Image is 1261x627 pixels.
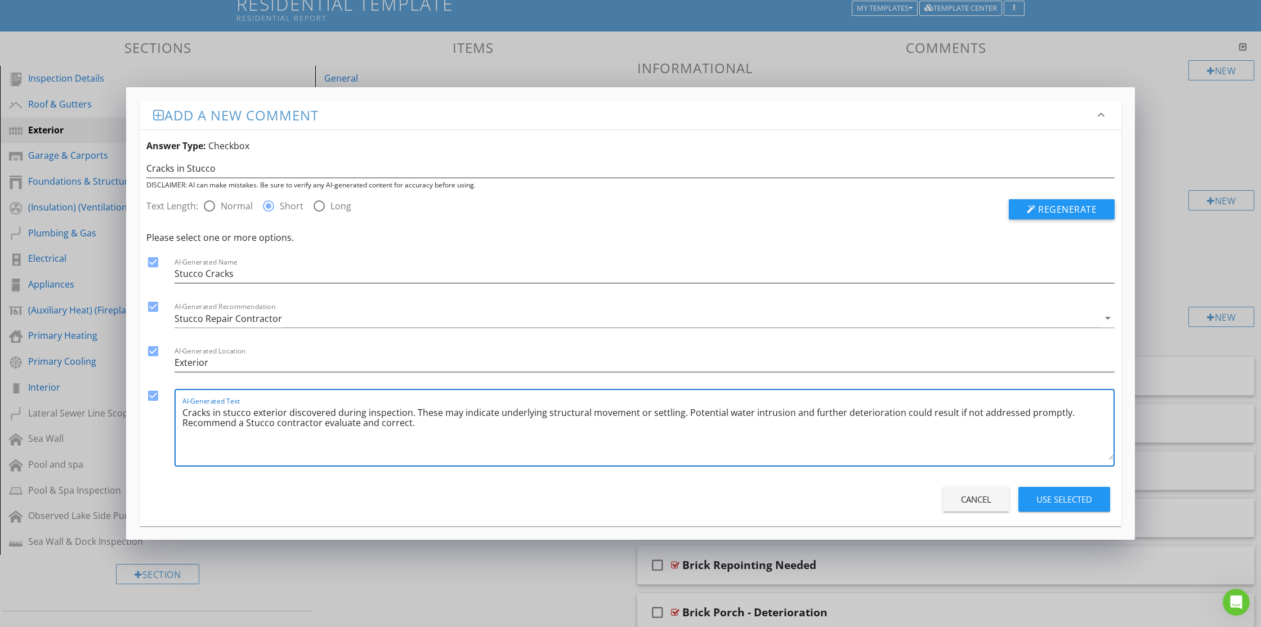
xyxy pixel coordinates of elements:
label: Text Length: [146,199,203,213]
h3: Add a new comment [153,108,1094,123]
span: Checkbox [208,140,249,152]
label: Normal [221,200,253,212]
div: Use Selected [1036,493,1092,506]
i: keyboard_arrow_down [1094,108,1108,122]
div: Stucco Repair Contractor [175,313,282,324]
div: Cancel [961,493,991,506]
button: Regenerate [1009,199,1115,220]
button: Use Selected [1018,487,1110,512]
strong: Answer Type: [146,140,206,152]
button: Cancel [943,487,1009,512]
input: Enter a few words (ex: leaky kitchen faucet) [146,159,1115,178]
span: Regenerate [1038,203,1097,216]
input: AI-Generated Location [175,353,1115,372]
div: Please select one or more options. [146,231,1115,244]
i: arrow_drop_down [1101,311,1115,325]
label: Long [330,200,351,212]
label: Short [280,200,303,212]
div: DISCLAIMER: AI can make mistakes. Be sure to verify any AI-generated content for accuracy before ... [146,180,1115,190]
iframe: Intercom live chat [1223,589,1250,616]
input: AI-Generated Name [175,265,1115,283]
